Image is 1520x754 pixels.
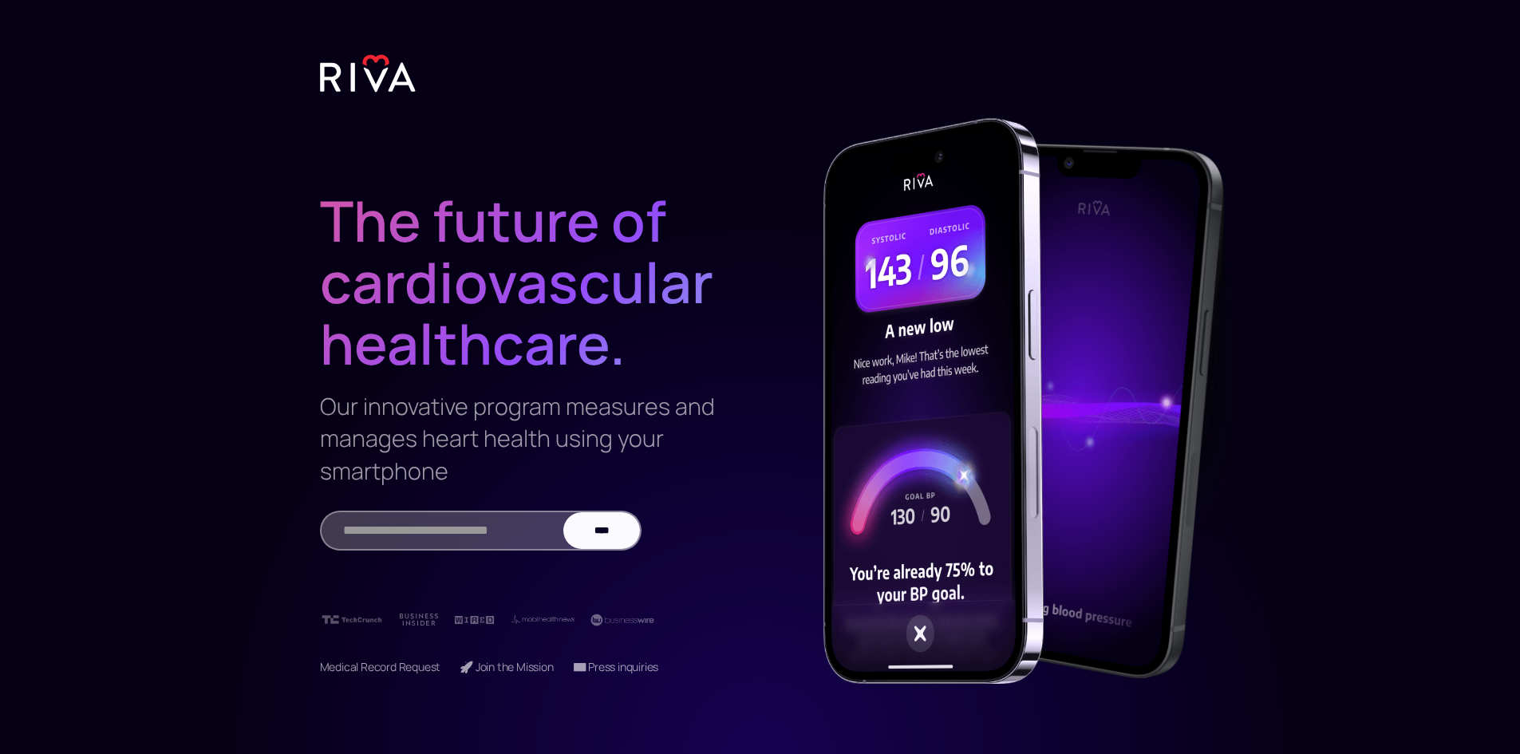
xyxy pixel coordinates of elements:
a: 🚀 Join the Mission [460,659,553,674]
form: Email Form [320,511,642,551]
h3: Our innovative program measures and manages heart health using your smartphone [320,390,722,487]
a: 📧 Press inquiries [573,659,659,674]
h1: The future of cardiovascular healthcare. [320,125,722,374]
a: Medical Record Request [320,659,441,674]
